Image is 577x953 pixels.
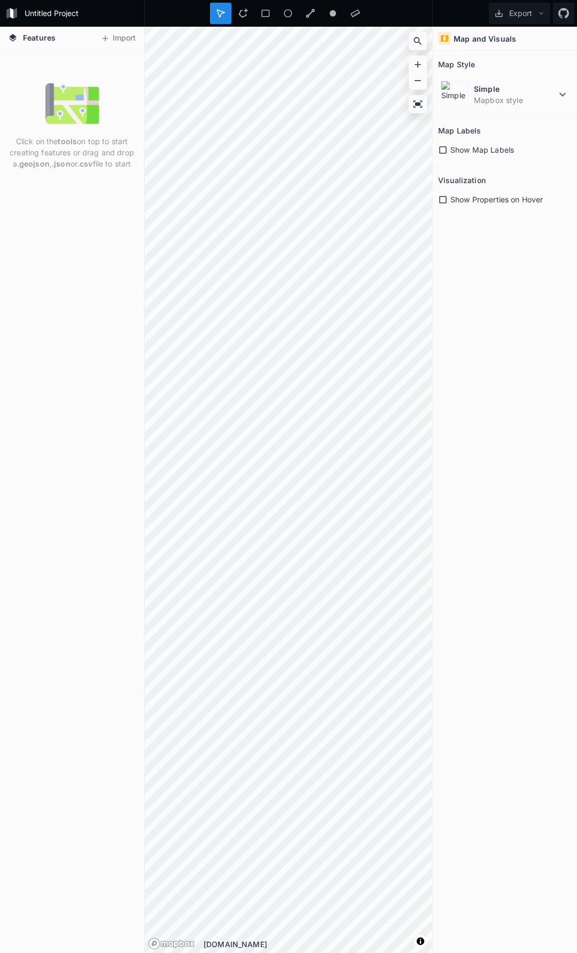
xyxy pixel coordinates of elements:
span: Toggle attribution [417,935,424,947]
p: Click on the on top to start creating features or drag and drop a , or file to start [8,136,136,169]
h2: Map Style [438,56,475,73]
span: Show Map Labels [450,144,514,155]
dd: Mapbox style [474,94,556,106]
strong: .csv [77,159,93,168]
h2: Map Labels [438,122,481,139]
dt: Simple [474,83,556,94]
strong: .json [52,159,71,168]
span: Show Properties on Hover [450,194,543,205]
button: Export [489,3,550,24]
button: Import [95,30,141,47]
div: [DOMAIN_NAME] [204,939,432,950]
h4: Map and Visuals [454,33,516,44]
button: Toggle attribution [414,935,427,948]
img: empty [45,77,99,130]
a: Mapbox logo [148,938,195,950]
strong: .geojson [17,159,50,168]
img: Simple [441,81,469,108]
span: Features [23,32,56,43]
strong: tools [58,137,77,146]
h2: Visualization [438,172,486,188]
